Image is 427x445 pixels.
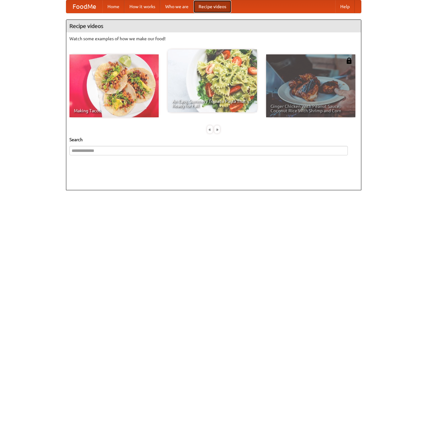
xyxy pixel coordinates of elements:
div: » [214,125,220,133]
img: 483408.png [346,58,352,64]
a: Making Tacos [69,54,159,117]
a: FoodMe [66,0,102,13]
span: Making Tacos [74,108,154,113]
h4: Recipe videos [66,20,361,32]
div: « [207,125,213,133]
h5: Search [69,136,358,143]
a: Who we are [160,0,194,13]
a: An Easy, Summery Tomato Pasta That's Ready for Fall [168,49,257,112]
p: Watch some examples of how we make our food! [69,36,358,42]
a: Help [335,0,355,13]
a: Home [102,0,124,13]
a: Recipe videos [194,0,231,13]
a: How it works [124,0,160,13]
span: An Easy, Summery Tomato Pasta That's Ready for Fall [172,99,253,108]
